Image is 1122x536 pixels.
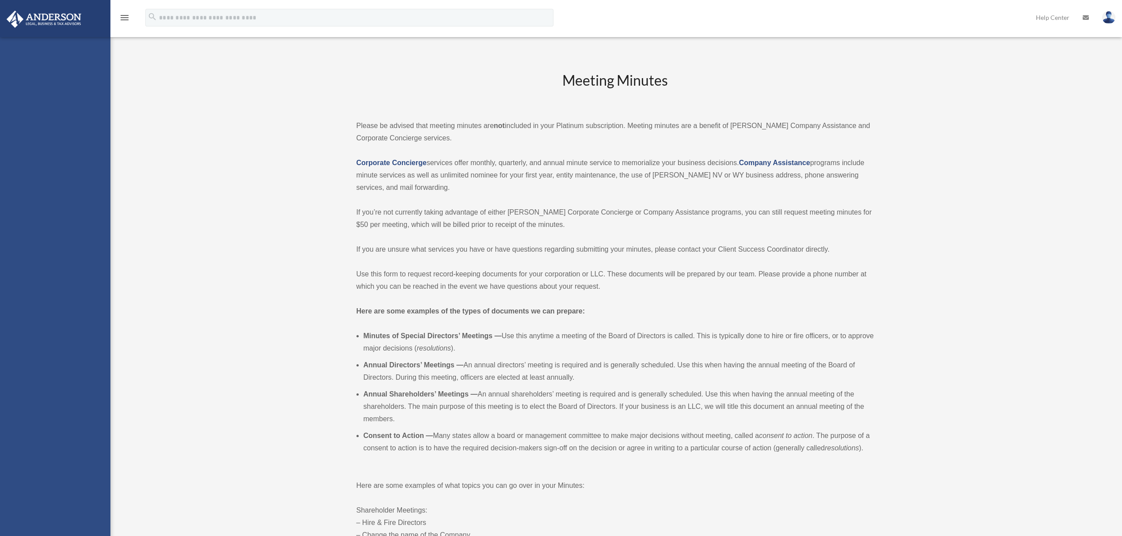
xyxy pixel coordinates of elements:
p: If you are unsure what services you have or have questions regarding submitting your minutes, ple... [356,243,874,256]
p: If you’re not currently taking advantage of either [PERSON_NAME] Corporate Concierge or Company A... [356,206,874,231]
a: menu [119,15,130,23]
p: Here are some examples of what topics you can go over in your Minutes: [356,479,874,492]
img: User Pic [1102,11,1115,24]
b: Consent to Action — [364,432,433,439]
a: Company Assistance [739,159,810,166]
i: menu [119,12,130,23]
a: Corporate Concierge [356,159,427,166]
i: search [148,12,157,22]
img: Anderson Advisors Platinum Portal [4,11,84,28]
li: Many states allow a board or management committee to make major decisions without meeting, called... [364,430,874,454]
strong: Here are some examples of the types of documents we can prepare: [356,307,585,315]
b: Annual Shareholders’ Meetings — [364,390,478,398]
em: consent to [759,432,792,439]
b: Minutes of Special Directors’ Meetings — [364,332,502,340]
li: An annual directors’ meeting is required and is generally scheduled. Use this when having the ann... [364,359,874,384]
li: Use this anytime a meeting of the Board of Directors is called. This is typically done to hire or... [364,330,874,355]
li: An annual shareholders’ meeting is required and is generally scheduled. Use this when having the ... [364,388,874,425]
em: action [794,432,813,439]
p: services offer monthly, quarterly, and annual minute service to memorialize your business decisio... [356,157,874,194]
b: Annual Directors’ Meetings — [364,361,464,369]
em: resolutions [417,344,451,352]
em: resolutions [825,444,859,452]
p: Please be advised that meeting minutes are included in your Platinum subscription. Meeting minute... [356,120,874,144]
strong: not [494,122,505,129]
h2: Meeting Minutes [356,71,874,107]
p: Use this form to request record-keeping documents for your corporation or LLC. These documents wi... [356,268,874,293]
